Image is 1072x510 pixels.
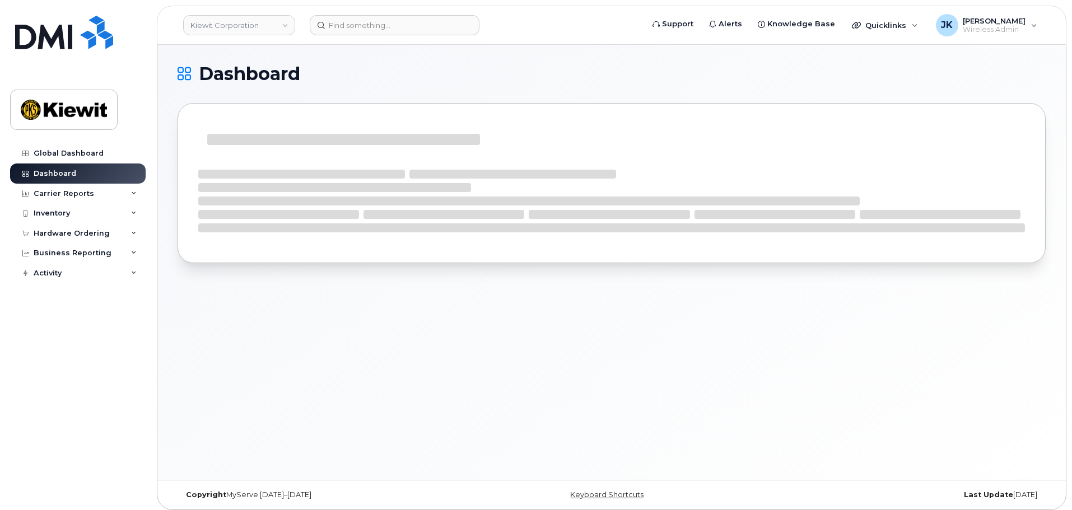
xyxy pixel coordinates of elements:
[199,65,300,82] span: Dashboard
[964,490,1013,499] strong: Last Update
[756,490,1046,499] div: [DATE]
[178,490,467,499] div: MyServe [DATE]–[DATE]
[570,490,644,499] a: Keyboard Shortcuts
[186,490,226,499] strong: Copyright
